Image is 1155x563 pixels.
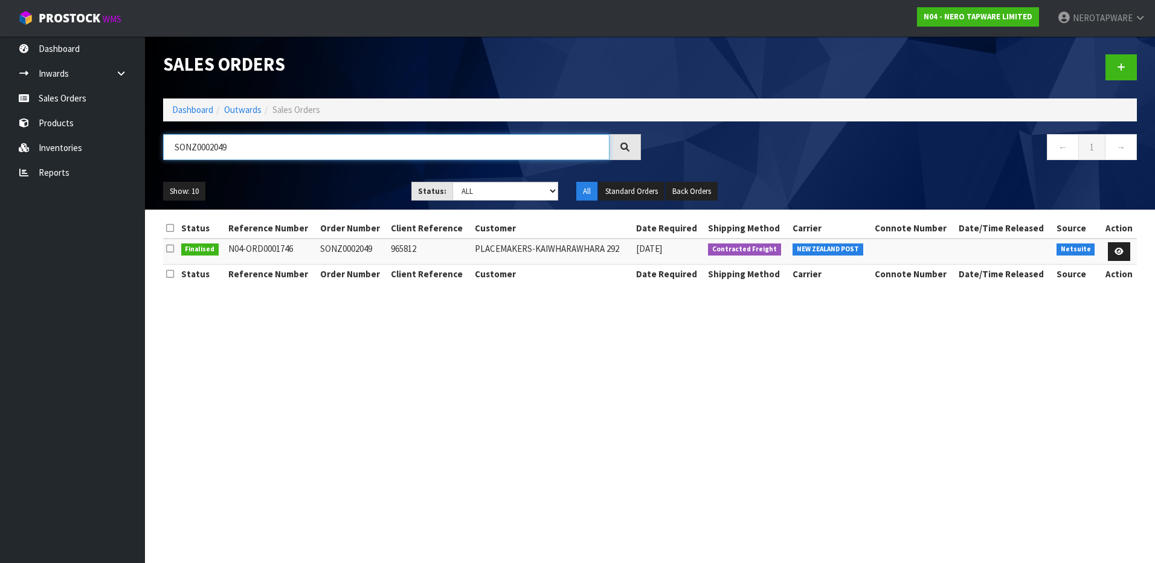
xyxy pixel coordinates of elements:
th: Connote Number [872,265,956,284]
th: Client Reference [388,265,472,284]
a: ← [1047,134,1079,160]
span: Contracted Freight [708,243,781,256]
strong: Status: [418,186,446,196]
span: NEW ZEALAND POST [793,243,863,256]
th: Source [1054,265,1101,284]
th: Reference Number [225,219,318,238]
th: Shipping Method [705,219,790,238]
a: 1 [1078,134,1105,160]
th: Date Required [633,219,705,238]
a: Dashboard [172,104,213,115]
td: SONZ0002049 [317,239,388,265]
th: Carrier [790,265,872,284]
span: ProStock [39,10,100,26]
th: Connote Number [872,219,956,238]
a: → [1105,134,1137,160]
button: Back Orders [666,182,718,201]
th: Reference Number [225,265,318,284]
th: Date Required [633,265,705,284]
th: Action [1101,219,1137,238]
td: 965812 [388,239,472,265]
th: Customer [472,219,633,238]
td: PLACEMAKERS-KAIWHARAWHARA 292 [472,239,633,265]
th: Order Number [317,265,388,284]
input: Search sales orders [163,134,610,160]
span: [DATE] [636,243,662,254]
th: Order Number [317,219,388,238]
th: Customer [472,265,633,284]
th: Client Reference [388,219,472,238]
strong: N04 - NERO TAPWARE LIMITED [924,11,1032,22]
a: Outwards [224,104,262,115]
th: Shipping Method [705,265,790,284]
th: Source [1054,219,1101,238]
th: Date/Time Released [956,219,1054,238]
td: N04-ORD0001746 [225,239,318,265]
img: cube-alt.png [18,10,33,25]
button: Show: 10 [163,182,205,201]
span: Sales Orders [272,104,320,115]
button: All [576,182,597,201]
button: Standard Orders [599,182,664,201]
th: Status [178,265,225,284]
nav: Page navigation [659,134,1137,164]
th: Carrier [790,219,872,238]
th: Action [1101,265,1137,284]
th: Date/Time Released [956,265,1054,284]
th: Status [178,219,225,238]
h1: Sales Orders [163,54,641,75]
small: WMS [103,13,121,25]
span: NEROTAPWARE [1073,12,1133,24]
span: Finalised [181,243,219,256]
span: Netsuite [1057,243,1095,256]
